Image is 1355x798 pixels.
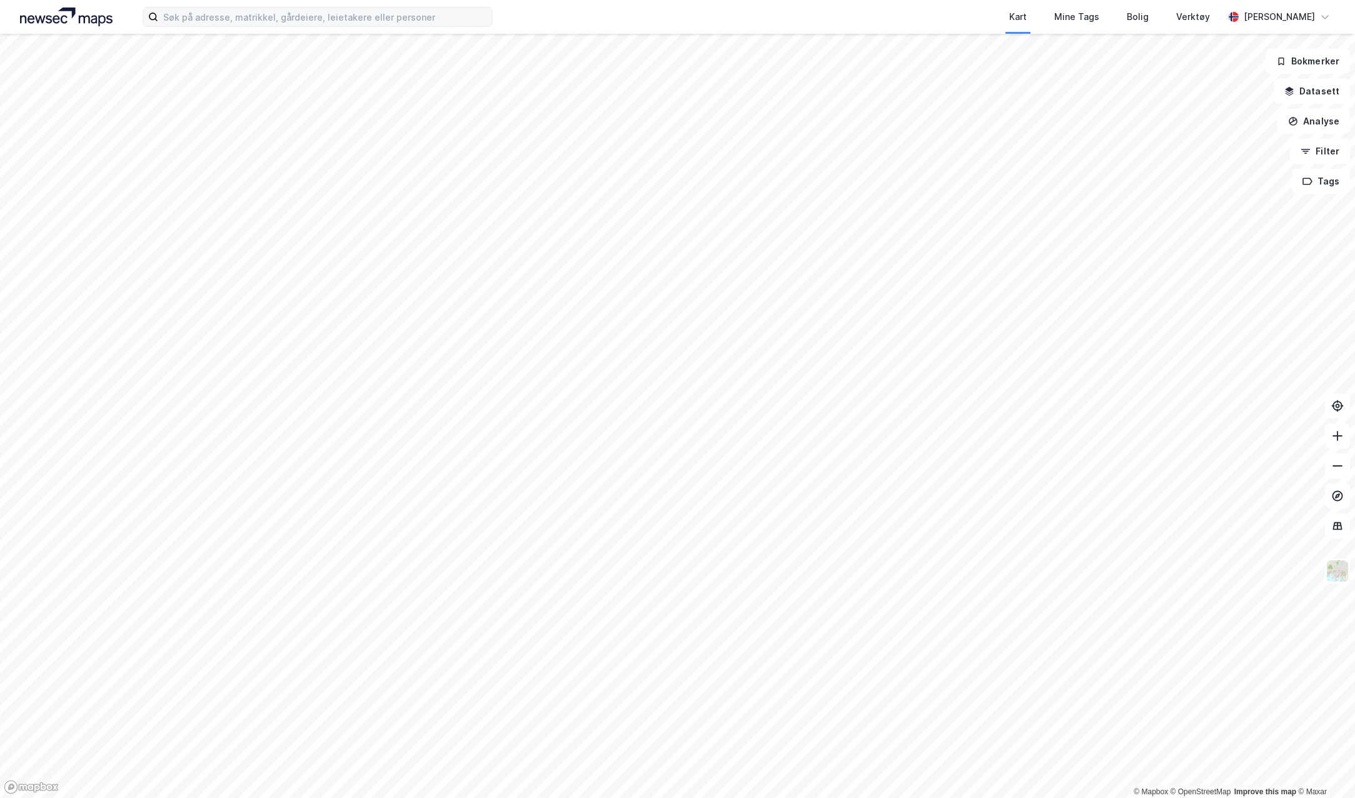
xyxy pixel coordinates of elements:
div: Kart [1009,9,1027,24]
a: Mapbox [1134,787,1168,796]
img: Z [1326,559,1349,583]
button: Filter [1290,139,1350,164]
img: logo.a4113a55bc3d86da70a041830d287a7e.svg [20,8,113,26]
button: Bokmerker [1266,49,1350,74]
input: Søk på adresse, matrikkel, gårdeiere, leietakere eller personer [158,8,492,26]
iframe: Chat Widget [1292,738,1355,798]
div: Bolig [1127,9,1149,24]
a: Mapbox homepage [4,780,59,794]
div: [PERSON_NAME] [1244,9,1315,24]
div: Verktøy [1176,9,1210,24]
a: OpenStreetMap [1171,787,1231,796]
div: Kontrollprogram for chat [1292,738,1355,798]
div: Mine Tags [1054,9,1099,24]
button: Datasett [1274,79,1350,104]
button: Analyse [1277,109,1350,134]
button: Tags [1292,169,1350,194]
a: Improve this map [1234,787,1296,796]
